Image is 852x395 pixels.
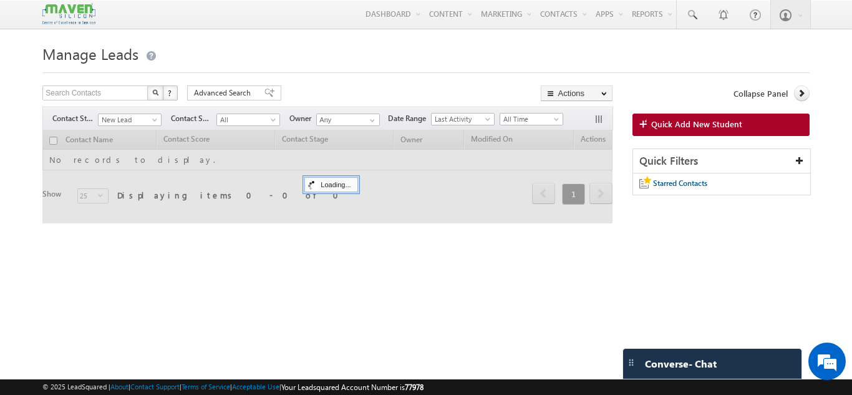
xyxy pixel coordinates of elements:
a: Contact Support [130,383,180,391]
a: All Time [500,113,563,125]
a: New Lead [98,114,162,126]
span: Quick Add New Student [651,119,742,130]
span: Your Leadsquared Account Number is [281,383,424,392]
a: About [110,383,128,391]
span: All [217,114,276,125]
button: ? [163,85,178,100]
a: Terms of Service [182,383,230,391]
button: Actions [541,85,612,101]
img: carter-drag [626,358,636,368]
input: Type to Search [316,114,380,126]
span: Advanced Search [194,87,254,99]
a: Show All Items [363,114,379,127]
img: Custom Logo [42,3,95,25]
span: ? [168,87,173,98]
span: New Lead [99,114,158,125]
span: All Time [500,114,559,125]
span: Contact Source [171,113,216,124]
span: Date Range [388,113,431,124]
span: Manage Leads [42,44,138,64]
a: Acceptable Use [232,383,279,391]
span: © 2025 LeadSquared | | | | | [42,381,424,393]
span: Owner [289,113,316,124]
span: 77978 [405,383,424,392]
span: Converse - Chat [645,358,717,369]
span: Collapse Panel [733,88,788,99]
div: Loading... [304,177,357,192]
img: Search [152,89,158,95]
span: Starred Contacts [653,178,707,188]
a: Quick Add New Student [632,114,810,136]
span: Last Activity [432,114,491,125]
span: Contact Stage [52,113,98,124]
a: Last Activity [431,113,495,125]
div: Quick Filters [633,149,810,173]
a: All [216,114,280,126]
